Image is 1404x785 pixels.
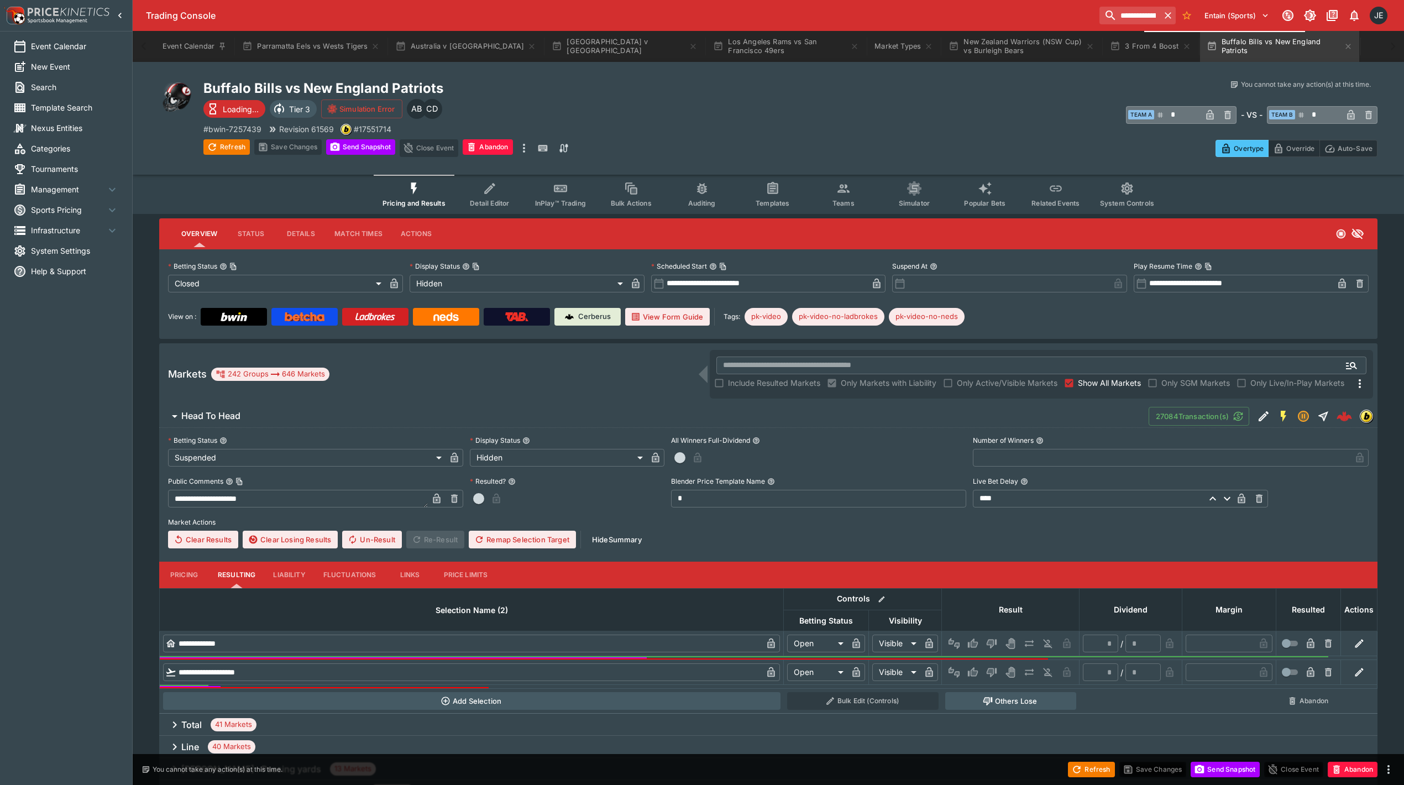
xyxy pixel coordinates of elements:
[671,436,750,445] p: All Winners Full-Dividend
[168,261,217,271] p: Betting Status
[235,478,243,485] button: Copy To Clipboard
[472,263,480,270] button: Copy To Clipboard
[383,199,446,207] span: Pricing and Results
[279,123,334,135] p: Revision 61569
[203,139,250,155] button: Refresh
[159,562,209,588] button: Pricing
[226,221,276,247] button: Status
[342,531,401,548] button: Un-Result
[181,719,202,731] h6: Total
[203,80,790,97] h2: Copy To Clipboard
[868,31,940,62] button: Market Types
[341,124,351,134] img: bwin.png
[28,8,109,16] img: PriceKinetics
[209,562,264,588] button: Resulting
[1128,110,1154,119] span: Team A
[973,436,1034,445] p: Number of Winners
[706,31,866,62] button: Los Angeles Rams vs San Francisco 49ers
[1078,377,1141,389] span: Show All Markets
[545,31,704,62] button: [GEOGRAPHIC_DATA] v [GEOGRAPHIC_DATA]
[1020,635,1038,652] button: Push
[945,663,963,681] button: Not Set
[1120,638,1123,650] div: /
[211,719,256,730] span: 41 Markets
[1234,143,1264,154] p: Overtype
[340,124,352,135] div: bwin
[1020,478,1028,485] button: Live Bet Delay
[31,163,119,175] span: Tournaments
[168,436,217,445] p: Betting Status
[243,531,338,548] button: Clear Losing Results
[1313,406,1333,426] button: Straight
[787,692,939,710] button: Bulk Edit (Controls)
[945,635,963,652] button: Not Set
[223,103,259,115] p: Loading...
[1319,140,1377,157] button: Auto-Save
[877,614,934,627] span: Visibility
[508,478,516,485] button: Resulted?
[410,261,460,271] p: Display Status
[1335,228,1347,239] svg: Closed
[31,204,106,216] span: Sports Pricing
[728,377,820,389] span: Include Resulted Markets
[841,377,936,389] span: Only Markets with Liability
[892,261,928,271] p: Suspend At
[285,312,324,321] img: Betcha
[31,122,119,134] span: Nexus Entities
[326,221,391,247] button: Match Times
[31,81,119,93] span: Search
[1370,7,1387,24] div: James Edlin
[216,368,325,381] div: 242 Groups 646 Markets
[1068,762,1114,777] button: Refresh
[1216,140,1377,157] div: Start From
[1276,588,1341,631] th: Resulted
[1149,407,1249,426] button: 27084Transaction(s)
[889,308,965,326] div: Betting Target: cerberus
[410,275,627,292] div: Hidden
[31,61,119,72] span: New Event
[745,311,788,322] span: pk-video
[522,437,530,444] button: Display Status
[1161,377,1230,389] span: Only SGM Markets
[1328,763,1377,774] span: Mark an event as closed and abandoned.
[792,308,884,326] div: Betting Target: cerberus
[156,31,233,62] button: Event Calendar
[168,308,196,326] label: View on :
[930,263,937,270] button: Suspend At
[1036,437,1044,444] button: Number of Winners
[945,692,1076,710] button: Others Lose
[1274,406,1293,426] button: SGM Enabled
[264,562,314,588] button: Liability
[1198,7,1276,24] button: Select Tenant
[389,31,543,62] button: Australia v [GEOGRAPHIC_DATA]
[168,449,446,467] div: Suspended
[1195,263,1202,270] button: Play Resume TimeCopy To Clipboard
[435,562,497,588] button: Price Limits
[651,261,707,271] p: Scheduled Start
[355,312,395,321] img: Ladbrokes
[872,663,920,681] div: Visible
[1241,80,1371,90] p: You cannot take any action(s) at this time.
[406,531,464,548] span: Re-Result
[899,199,930,207] span: Simulator
[1099,7,1160,24] input: search
[1360,410,1373,423] div: bwin
[535,199,586,207] span: InPlay™ Trading
[159,80,195,115] img: american_football.png
[1178,7,1196,24] button: No Bookmarks
[462,263,470,270] button: Display StatusCopy To Clipboard
[554,308,621,326] a: Cerberus
[28,18,87,23] img: Sportsbook Management
[1322,6,1342,25] button: Documentation
[1342,355,1361,375] button: Open
[964,199,1005,207] span: Popular Bets
[172,221,226,247] button: Overview
[1241,109,1262,121] h6: - VS -
[964,663,982,681] button: Win
[1341,588,1377,631] th: Actions
[470,477,506,486] p: Resulted?
[957,377,1057,389] span: Only Active/Visible Markets
[1216,140,1269,157] button: Overtype
[578,311,611,322] p: Cerberus
[153,765,282,774] p: You cannot take any action(s) at this time.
